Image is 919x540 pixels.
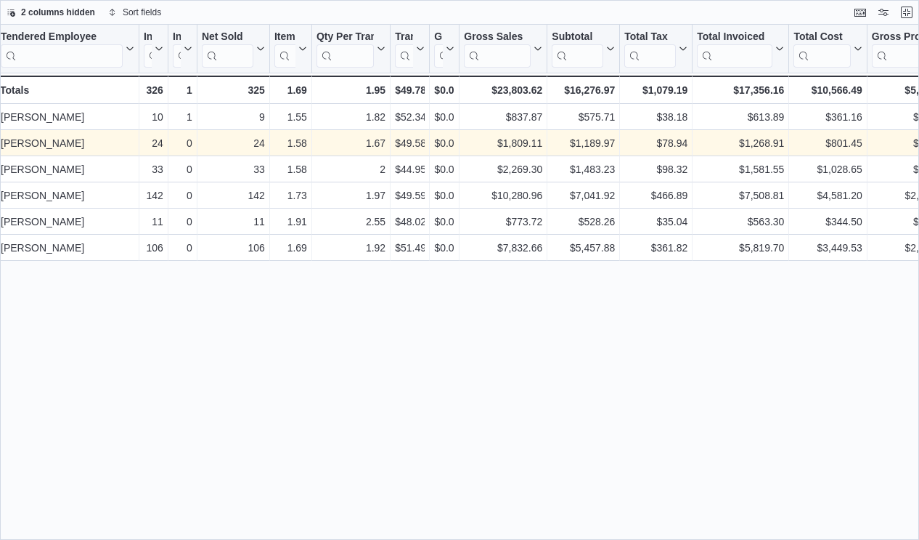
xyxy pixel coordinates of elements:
[552,81,615,99] div: $16,276.97
[624,161,687,178] div: $98.32
[144,108,163,126] div: 10
[624,31,676,68] div: Total Tax
[793,161,862,178] div: $1,028.65
[316,134,385,152] div: 1.67
[552,213,615,230] div: $528.26
[552,239,615,257] div: $5,457.88
[793,31,850,44] div: Total Cost
[395,81,425,99] div: $49.78
[173,239,192,257] div: 0
[274,161,307,178] div: 1.58
[464,161,542,178] div: $2,269.30
[202,31,265,68] button: Net Sold
[144,239,163,257] div: 106
[316,213,385,230] div: 2.55
[624,187,687,204] div: $466.89
[144,213,163,230] div: 11
[552,161,615,178] div: $1,483.23
[173,134,192,152] div: 0
[316,108,385,126] div: 1.82
[173,213,192,230] div: 0
[395,31,413,44] div: Transaction Average
[173,31,192,68] button: Invoices Ref
[464,213,542,230] div: $773.72
[624,213,687,230] div: $35.04
[173,81,192,99] div: 1
[793,134,862,152] div: $801.45
[552,134,615,152] div: $1,189.97
[395,134,425,152] div: $49.58
[464,239,542,257] div: $7,832.66
[274,31,295,44] div: Items Per Transaction
[697,134,784,152] div: $1,268.91
[552,31,615,68] button: Subtotal
[434,134,454,152] div: $0.00
[697,161,784,178] div: $1,581.55
[144,187,163,204] div: 142
[144,134,163,152] div: 24
[793,81,862,99] div: $10,566.49
[464,31,531,44] div: Gross Sales
[464,108,542,126] div: $837.87
[173,187,192,204] div: 0
[1,161,134,178] div: [PERSON_NAME]
[316,81,385,99] div: 1.95
[1,108,134,126] div: [PERSON_NAME]
[202,187,265,204] div: 142
[202,213,265,230] div: 11
[434,31,454,68] button: Gift Cards
[173,31,181,44] div: Invoices Ref
[274,31,295,68] div: Items Per Transaction
[697,31,772,44] div: Total Invoiced
[173,108,192,126] div: 1
[434,31,443,44] div: Gift Cards
[624,108,687,126] div: $38.18
[697,213,784,230] div: $563.30
[624,31,676,44] div: Total Tax
[202,31,253,44] div: Net Sold
[1,213,134,230] div: [PERSON_NAME]
[793,239,862,257] div: $3,449.53
[624,134,687,152] div: $78.94
[144,81,163,99] div: 326
[274,134,307,152] div: 1.58
[274,239,307,257] div: 1.69
[395,239,425,257] div: $51.49
[624,81,687,99] div: $1,079.19
[173,161,192,178] div: 0
[851,4,869,21] button: Keyboard shortcuts
[274,187,307,204] div: 1.73
[697,239,784,257] div: $5,819.70
[395,108,425,126] div: $52.34
[202,134,265,152] div: 24
[793,108,862,126] div: $361.16
[1,4,101,21] button: 2 columns hidden
[316,161,385,178] div: 2
[552,31,603,44] div: Subtotal
[552,108,615,126] div: $575.71
[1,31,123,68] div: Tendered Employee
[316,31,374,44] div: Qty Per Transaction
[274,213,307,230] div: 1.91
[793,31,850,68] div: Total Cost
[464,187,542,204] div: $10,280.96
[21,7,95,18] span: 2 columns hidden
[898,4,915,21] button: Exit fullscreen
[624,31,687,68] button: Total Tax
[144,31,152,44] div: Invoices Sold
[434,108,454,126] div: $0.00
[434,239,454,257] div: $0.00
[144,161,163,178] div: 33
[202,239,265,257] div: 106
[434,213,454,230] div: $0.00
[1,187,134,204] div: [PERSON_NAME]
[1,134,134,152] div: [PERSON_NAME]
[697,31,772,68] div: Total Invoiced
[552,31,603,68] div: Subtotal
[793,187,862,204] div: $4,581.20
[697,187,784,204] div: $7,508.81
[1,239,134,257] div: [PERSON_NAME]
[697,81,784,99] div: $17,356.16
[697,108,784,126] div: $613.89
[464,31,542,68] button: Gross Sales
